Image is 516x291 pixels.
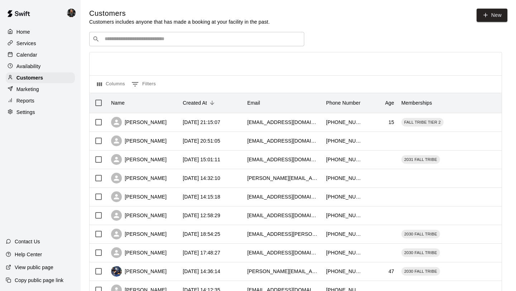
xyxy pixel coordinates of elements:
span: 2031 FALL TRIBE [401,157,440,162]
div: melissa05m@yahoo.com [247,137,319,144]
div: chyloe.lengyel@gmail.com [247,230,319,238]
div: +19735575649 [326,137,362,144]
button: Select columns [95,78,127,90]
span: 2030 FALL TRIBE [401,231,440,237]
div: 2025-08-10 14:32:10 [183,175,220,182]
p: Help Center [15,251,42,258]
div: 2025-08-10 15:01:11 [183,156,220,163]
div: +12816227736 [326,175,362,182]
div: +13038770057 [326,212,362,219]
div: [PERSON_NAME] [111,247,167,258]
div: +12107491906 [326,249,362,256]
div: +12108347081 [326,230,362,238]
div: Age [385,93,394,113]
a: Home [6,27,75,37]
button: Show filters [130,78,158,90]
p: Home [16,28,30,35]
span: 2030 FALL TRIBE [401,268,440,274]
div: 2031 FALL TRIBE [401,155,440,164]
div: 2030 FALL TRIBE [401,267,440,276]
div: Name [107,93,179,113]
div: 2025-08-09 17:48:27 [183,249,220,256]
div: 2030 FALL TRIBE [401,248,440,257]
div: anaggieforever@yahoo.com [247,156,319,163]
p: Customers includes anyone that has made a booking at your facility in the past. [89,18,270,25]
p: Settings [16,109,35,116]
p: Marketing [16,86,39,93]
div: FALL TRIBE TIER 2 [401,118,444,127]
div: 47 [388,268,394,275]
div: Memberships [398,93,505,113]
p: Calendar [16,51,37,58]
div: [PERSON_NAME] [111,135,167,146]
div: 2025-08-09 18:54:25 [183,230,220,238]
a: Settings [6,107,75,118]
div: +18303853996 [326,119,362,126]
a: Availability [6,61,75,72]
p: Services [16,40,36,47]
div: 2025-08-10 21:15:07 [183,119,220,126]
p: Customers [16,74,43,81]
div: Lauren Acker [66,6,81,20]
div: mrsgreco23@gmail.com [247,249,319,256]
div: [PERSON_NAME] [111,229,167,239]
div: +18324832994 [326,268,362,275]
div: Name [111,93,125,113]
div: 2030 FALL TRIBE [401,230,440,238]
div: Email [244,93,322,113]
button: Sort [207,98,217,108]
span: FALL TRIBE TIER 2 [401,119,444,125]
div: 15 [388,119,394,126]
div: [PERSON_NAME] [111,266,167,277]
div: andywilliams15@yahoo.com [247,193,319,200]
div: Age [365,93,398,113]
div: Phone Number [326,93,360,113]
p: Contact Us [15,238,40,245]
div: [PERSON_NAME] [111,173,167,183]
div: Search customers by name or email [89,32,304,46]
p: Availability [16,63,41,70]
span: 2030 FALL TRIBE [401,250,440,256]
div: nikki1246@hotmail.com [247,119,319,126]
div: nicole.barnhart@outlook.com [247,175,319,182]
a: Services [6,38,75,49]
div: [PERSON_NAME] [111,210,167,221]
div: [PERSON_NAME] [111,154,167,165]
div: 2025-08-10 12:58:29 [183,212,220,219]
div: Phone Number [322,93,365,113]
div: 2025-08-10 20:51:05 [183,137,220,144]
img: Corey Franks [111,266,122,277]
a: Calendar [6,49,75,60]
h5: Customers [89,9,270,18]
div: Created At [179,93,244,113]
div: Memberships [401,93,432,113]
div: 2025-08-10 14:15:18 [183,193,220,200]
div: corey.franks78@gmail.com [247,268,319,275]
div: +18508902452 [326,193,362,200]
div: [PERSON_NAME] [111,191,167,202]
a: New [477,9,507,22]
p: Copy public page link [15,277,63,284]
a: Customers [6,72,75,83]
img: Lauren Acker [67,9,76,17]
div: Email [247,93,260,113]
div: [PERSON_NAME] [111,117,167,128]
p: Reports [16,97,34,104]
p: View public page [15,264,53,271]
div: Created At [183,93,207,113]
a: Reports [6,95,75,106]
a: Marketing [6,84,75,95]
div: kyleringo3@gmail.com [247,212,319,219]
div: +12103796284 [326,156,362,163]
div: 2025-08-09 14:36:14 [183,268,220,275]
